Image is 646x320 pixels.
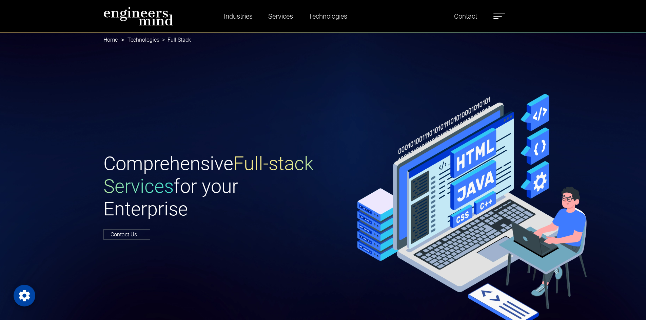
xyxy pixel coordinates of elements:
a: Industries [221,8,255,24]
h1: Comprehensive for your Enterprise [103,152,319,221]
li: Full Stack [159,36,191,44]
span: Full-stack Services [103,152,313,197]
a: Home [103,37,118,43]
a: Technologies [128,37,159,43]
a: Technologies [306,8,350,24]
a: Services [266,8,296,24]
a: Contact [451,8,480,24]
a: Contact Us [103,229,150,240]
nav: breadcrumb [103,33,543,47]
img: logo [103,7,173,26]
